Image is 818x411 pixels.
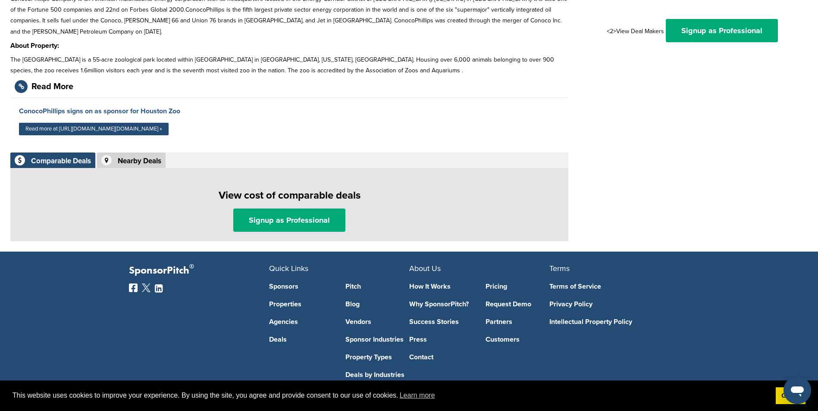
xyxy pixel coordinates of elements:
[189,261,194,272] span: ®
[398,389,436,402] a: learn more about cookies
[10,40,568,51] h3: About Property:
[409,264,441,273] span: About Us
[129,265,269,277] p: SponsorPitch
[586,19,799,42] div: <2>View Deal Makers
[549,264,570,273] span: Terms
[15,188,564,203] h1: View cost of comparable deals
[409,336,473,343] a: Press
[345,283,409,290] a: Pitch
[549,318,677,325] a: Intellectual Property Policy
[269,301,333,308] a: Properties
[129,283,138,292] img: Facebook
[549,301,677,308] a: Privacy Policy
[666,19,778,42] a: Signup as Professional
[233,209,345,232] a: Signup as Professional
[269,318,333,325] a: Agencies
[10,54,568,76] p: The [GEOGRAPHIC_DATA] is a 55-acre zoological park located within [GEOGRAPHIC_DATA] in [GEOGRAPHI...
[19,107,180,115] a: ConocoPhillips signs on as sponsor for Houston Zoo
[776,387,805,405] a: dismiss cookie message
[345,371,409,378] a: Deals by Industries
[486,283,549,290] a: Pricing
[409,301,473,308] a: Why SponsorPitch?
[13,389,769,402] span: This website uses cookies to improve your experience. By using the site, you agree and provide co...
[345,301,409,308] a: Blog
[409,318,473,325] a: Success Stories
[409,283,473,290] a: How It Works
[549,283,677,290] a: Terms of Service
[409,354,473,361] a: Contact
[118,157,161,165] div: Nearby Deals
[345,318,409,325] a: Vendors
[269,264,308,273] span: Quick Links
[784,377,811,404] iframe: Button to launch messaging window
[345,336,409,343] a: Sponsor Industries
[142,283,150,292] img: Twitter
[269,283,333,290] a: Sponsors
[345,354,409,361] a: Property Types
[486,318,549,325] a: Partners
[19,123,169,135] a: Read more at [URL][DOMAIN_NAME][DOMAIN_NAME] »
[31,157,91,165] div: Comparable Deals
[269,336,333,343] a: Deals
[486,336,549,343] a: Customers
[31,82,73,91] div: Read More
[486,301,549,308] a: Request Demo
